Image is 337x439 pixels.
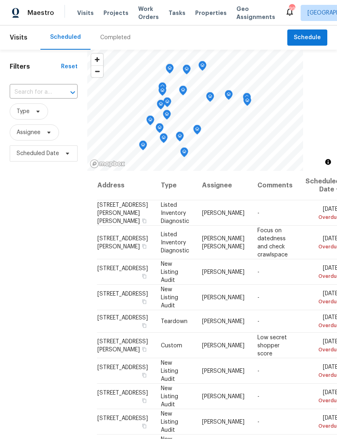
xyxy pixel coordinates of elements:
span: New Listing Audit [161,411,178,433]
span: [PERSON_NAME] [PERSON_NAME] [202,235,244,249]
span: [PERSON_NAME] [202,342,244,348]
span: - [257,294,259,300]
div: Map marker [243,96,251,109]
span: Visits [77,9,94,17]
div: Map marker [160,133,168,146]
span: New Listing Audit [161,385,178,407]
span: Toggle attribution [326,158,331,166]
span: Properties [195,9,227,17]
span: [STREET_ADDRESS][PERSON_NAME] [97,338,148,352]
span: Schedule [294,33,321,43]
div: Map marker [180,147,188,160]
span: - [257,210,259,216]
button: Zoom in [91,54,103,65]
span: Projects [103,9,128,17]
button: Copy Address [141,422,148,429]
div: Map marker [139,141,147,153]
span: - [257,319,259,324]
button: Copy Address [141,371,148,378]
span: - [257,368,259,374]
div: Map marker [158,82,166,95]
div: Scheduled [50,33,81,41]
span: Focus on datedness and check crawlspace [257,227,288,257]
div: Map marker [193,125,201,137]
span: Low secret shopper score [257,334,287,356]
span: New Listing Audit [161,360,178,382]
span: [STREET_ADDRESS] [97,291,148,296]
div: Map marker [158,86,166,99]
span: Zoom out [91,66,103,77]
button: Copy Address [141,217,148,224]
button: Copy Address [141,298,148,305]
div: Map marker [206,92,214,105]
button: Toggle attribution [323,157,333,167]
span: New Listing Audit [161,286,178,308]
span: [PERSON_NAME] [202,319,244,324]
button: Copy Address [141,345,148,353]
span: [PERSON_NAME] [202,419,244,424]
input: Search for an address... [10,86,55,99]
a: Mapbox homepage [90,159,125,168]
div: Map marker [225,90,233,103]
span: [STREET_ADDRESS] [97,315,148,321]
div: Reset [61,63,78,71]
button: Copy Address [141,397,148,404]
div: Map marker [166,64,174,76]
span: Custom [161,342,182,348]
span: Scheduled Date [17,149,59,158]
div: Map marker [163,97,171,110]
div: Map marker [146,116,154,128]
div: Map marker [183,65,191,77]
span: Geo Assignments [236,5,275,21]
span: - [257,419,259,424]
span: [PERSON_NAME] [202,294,244,300]
span: Tasks [168,10,185,16]
canvas: Map [87,50,303,171]
span: Maestro [27,9,54,17]
span: Listed Inventory Diagnostic [161,231,189,253]
button: Zoom out [91,65,103,77]
span: Teardown [161,319,187,324]
div: Completed [100,34,131,42]
span: [STREET_ADDRESS] [97,390,148,395]
span: Type [17,107,29,116]
span: Work Orders [138,5,159,21]
button: Copy Address [141,272,148,279]
span: [STREET_ADDRESS][PERSON_NAME][PERSON_NAME] [97,202,148,224]
div: 99 [289,5,295,13]
span: New Listing Audit [161,261,178,283]
span: - [257,269,259,275]
span: [STREET_ADDRESS][PERSON_NAME] [97,235,148,249]
div: Map marker [198,61,206,74]
th: Address [97,171,154,200]
div: Map marker [179,86,187,98]
button: Open [67,87,78,98]
th: Type [154,171,196,200]
span: Assignee [17,128,40,137]
span: - [257,393,259,399]
button: Copy Address [141,242,148,250]
th: Comments [251,171,299,200]
div: Map marker [157,100,165,112]
div: Map marker [163,110,171,122]
span: [PERSON_NAME] [202,269,244,275]
div: Map marker [156,123,164,136]
span: [STREET_ADDRESS] [97,364,148,370]
span: [PERSON_NAME] [202,210,244,216]
h1: Filters [10,63,61,71]
div: Map marker [243,93,251,105]
th: Assignee [196,171,251,200]
span: Visits [10,29,27,46]
span: [PERSON_NAME] [202,368,244,374]
span: [PERSON_NAME] [202,393,244,399]
div: Map marker [176,132,184,144]
span: [STREET_ADDRESS] [97,415,148,421]
button: Copy Address [141,322,148,329]
button: Schedule [287,29,327,46]
span: [STREET_ADDRESS] [97,265,148,271]
span: Listed Inventory Diagnostic [161,202,189,224]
